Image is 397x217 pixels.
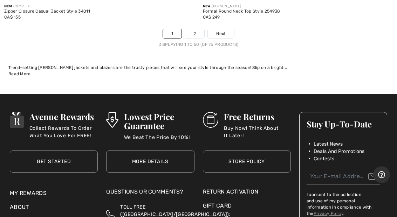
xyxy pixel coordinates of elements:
[106,150,194,173] a: More Details
[203,4,211,8] span: New
[29,125,98,139] p: Collect Rewards To Order What You Love For FREE!
[224,125,290,139] p: Buy Now! Think About It Later!
[203,202,291,210] a: Gift Card
[124,112,194,130] h3: Lowest Price Guarantee
[307,169,380,184] input: Your E-mail Address
[106,188,194,199] div: Questions or Comments?
[216,30,226,37] span: Next
[203,112,219,128] img: Free Returns
[314,140,343,148] span: Latest News
[203,15,220,20] span: CA$ 249
[4,15,21,20] span: CA$ 155
[10,203,98,215] div: About
[29,112,98,121] h3: Avenue Rewards
[203,150,291,173] a: Store Policy
[106,112,118,128] img: Lowest Price Guarantee
[163,29,182,38] a: 1
[8,64,389,71] div: Trend-setting [PERSON_NAME] jackets and blazers are the trusty pieces that will see your style th...
[185,29,204,38] a: 2
[373,166,390,184] iframe: Opens a widget where you can find more information
[8,71,31,76] span: Read More
[314,155,334,162] span: Contests
[314,211,343,216] a: Privacy Policy
[10,150,98,173] a: Get Started
[307,191,380,217] label: I consent to the collection and use of my personal information in compliance with the .
[124,134,194,148] p: We Beat The Price By 10%!
[203,9,393,14] div: Formal Round Neck Top Style 254938
[203,4,393,9] div: [PERSON_NAME]
[4,4,194,9] div: COMPLI K
[10,190,47,196] a: My Rewards
[208,29,234,38] a: Next
[314,148,365,155] span: Deals And Promotions
[307,119,380,128] h3: Stay Up-To-Date
[203,188,291,196] a: Return Activation
[4,9,194,14] div: Zipper Closure Casual Jacket Style 34011
[4,4,12,8] span: New
[10,112,24,128] img: Avenue Rewards
[224,112,290,121] h3: Free Returns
